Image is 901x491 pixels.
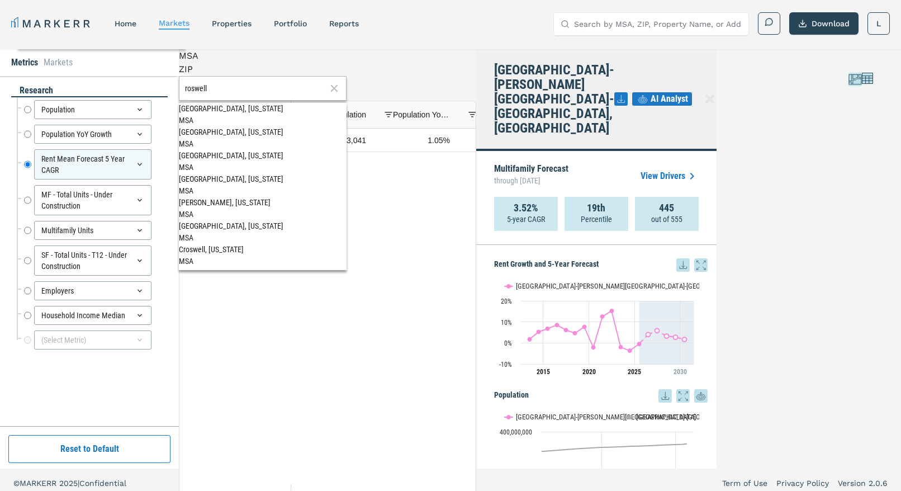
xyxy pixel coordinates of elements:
[34,306,151,325] div: Household Income Median
[34,185,151,215] div: MF - Total Units - Under Construction
[179,220,347,242] span: Search Bar Suggestion Item: Boswell, Indiana
[329,110,366,119] span: Population
[655,328,659,333] path: Monday, 28 Jun, 20:00, 5.89. Atlanta-Sandy Springs-Roswell, GA.
[179,244,347,266] span: Search Bar Suggestion Item: Croswell, Michigan
[627,348,632,353] path: Friday, 28 Jun, 20:00, -3.65. Atlanta-Sandy Springs-Roswell, GA.
[651,214,682,225] p: out of 555
[179,150,347,162] div: [GEOGRAPHIC_DATA], [US_STATE]
[179,150,347,172] span: Search Bar Suggestion Item: Roswell, New Mexico
[673,335,677,339] path: Thursday, 28 Jun, 20:00, 2.76. Atlanta-Sandy Springs-Roswell, GA.
[494,164,568,188] p: Multifamily Forecast
[507,214,545,225] p: 5-year CAGR
[179,197,347,209] div: [PERSON_NAME], [US_STATE]
[34,149,151,180] div: Rent Mean Forecast 5 Year CAGR
[500,428,532,436] text: 400,000,000
[179,257,193,266] span: MSA
[651,92,688,106] span: AI Analyst
[545,326,549,331] path: Sunday, 28 Jun, 20:00, 6.82. Atlanta-Sandy Springs-Roswell, GA.
[572,331,577,336] path: Thursday, 28 Jun, 20:00, 4.65. Atlanta-Sandy Springs-Roswell, GA.
[179,103,347,125] span: Search Bar Suggestion Item: Roswell, South Dakota
[637,342,641,346] path: Saturday, 28 Jun, 20:00, -0.5. Atlanta-Sandy Springs-Roswell, GA.
[563,328,568,332] path: Wednesday, 28 Jun, 20:00, 6.13. Atlanta-Sandy Springs-Roswell, GA.
[375,129,459,152] div: 1.05%
[516,282,809,290] text: [GEOGRAPHIC_DATA]-[PERSON_NAME][GEOGRAPHIC_DATA]-[GEOGRAPHIC_DATA], [GEOGRAPHIC_DATA]
[34,246,151,276] div: SF - Total Units - T12 - Under Construction
[516,413,809,421] text: [GEOGRAPHIC_DATA]-[PERSON_NAME][GEOGRAPHIC_DATA]-[GEOGRAPHIC_DATA], [GEOGRAPHIC_DATA]
[59,479,79,488] span: 2025 |
[393,110,450,119] span: Population YoY Growth
[179,173,347,195] span: Search Bar Suggestion Item: Boswell, Oklahoma
[591,345,595,350] path: Sunday, 28 Jun, 20:00, -2.11. Atlanta-Sandy Springs-Roswell, GA.
[838,478,888,489] a: Version 2.0.6
[34,100,151,119] div: Population
[11,84,168,97] div: research
[34,331,151,350] div: (Select Metric)
[618,345,623,350] path: Wednesday, 28 Jun, 20:00, -2. Atlanta-Sandy Springs-Roswell, GA.
[79,479,126,488] span: Confidential
[574,13,742,35] input: Search by MSA, ZIP, Property Name, or Address
[179,220,347,232] div: [GEOGRAPHIC_DATA], [US_STATE]
[459,129,543,152] div: 3.52%
[632,92,692,106] button: AI Analyst
[34,125,151,144] div: Population YoY Growth
[8,435,170,463] button: Reset to Default
[179,116,193,125] span: MSA
[329,19,359,28] a: reports
[179,126,347,138] div: [GEOGRAPHIC_DATA], [US_STATE]
[34,221,151,240] div: Multifamily Units
[179,197,347,219] span: Search Bar Suggestion Item: Doswell, Virginia
[682,337,686,342] path: Friday, 28 Jun, 20:00, 1.7. Atlanta-Sandy Springs-Roswell, GA.
[179,103,347,115] div: [GEOGRAPHIC_DATA], [US_STATE]
[159,18,189,27] a: markets
[776,478,829,489] a: Privacy Policy
[609,309,614,313] path: Tuesday, 28 Jun, 20:00, 15.25. Atlanta-Sandy Springs-Roswell, GA.
[536,329,540,334] path: Saturday, 28 Jun, 20:00, 5.27. Atlanta-Sandy Springs-Roswell, GA.
[494,272,699,384] svg: Interactive chart
[722,478,767,489] a: Term of Use
[179,139,193,148] span: MSA
[501,319,512,327] text: 10%
[20,479,59,488] span: MARKERR
[582,368,595,376] tspan: 2020
[179,233,193,242] span: MSA
[185,83,326,95] input: Search by MSA or ZIP Code
[876,18,881,29] span: L
[527,337,532,342] path: Friday, 28 Jun, 20:00, 1.75. Atlanta-Sandy Springs-Roswell, GA.
[11,16,92,31] a: MARKERR
[179,49,476,63] div: MSA
[179,126,347,148] span: Search Bar Suggestion Item: Roswell, Georgia
[179,173,347,185] div: [GEOGRAPHIC_DATA], [US_STATE]
[600,314,604,319] path: Monday, 28 Jun, 20:00, 12.55. Atlanta-Sandy Springs-Roswell, GA.
[789,12,859,35] button: Download
[501,298,512,305] text: 20%
[494,389,708,403] h5: Population
[867,12,890,35] button: L
[581,214,612,225] p: Percentile
[494,173,568,188] span: through [DATE]
[587,202,605,214] strong: 19th
[554,323,559,327] path: Tuesday, 28 Jun, 20:00, 8.54. Atlanta-Sandy Springs-Roswell, GA.
[673,368,686,376] tspan: 2030
[494,258,708,272] h5: Rent Growth and 5-Year Forecast
[212,19,252,28] a: properties
[179,210,193,219] span: MSA
[582,324,586,329] path: Friday, 28 Jun, 20:00, 7.67. Atlanta-Sandy Springs-Roswell, GA.
[494,272,708,384] div: Rent Growth and 5-Year Forecast. Highcharts interactive chart.
[179,163,193,172] span: MSA
[494,63,614,135] h4: [GEOGRAPHIC_DATA]-[PERSON_NAME][GEOGRAPHIC_DATA]-[GEOGRAPHIC_DATA], [GEOGRAPHIC_DATA]
[274,19,307,28] a: Portfolio
[659,202,674,214] strong: 445
[505,282,613,290] button: Show Atlanta-Sandy Springs-Roswell, GA
[646,328,686,342] g: Atlanta-Sandy Springs-Roswell, GA, line 2 of 2 with 5 data points.
[44,56,73,69] li: Markets
[504,339,512,347] text: 0%
[537,368,550,376] tspan: 2015
[34,281,151,300] div: Employers
[13,479,20,488] span: ©
[628,368,641,376] tspan: 2025
[514,202,538,214] strong: 3.52%
[499,361,512,369] text: -10%
[646,332,650,337] path: Sunday, 28 Jun, 20:00, 4.01. Atlanta-Sandy Springs-Roswell, GA.
[11,56,38,69] li: Metrics
[115,19,136,28] a: home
